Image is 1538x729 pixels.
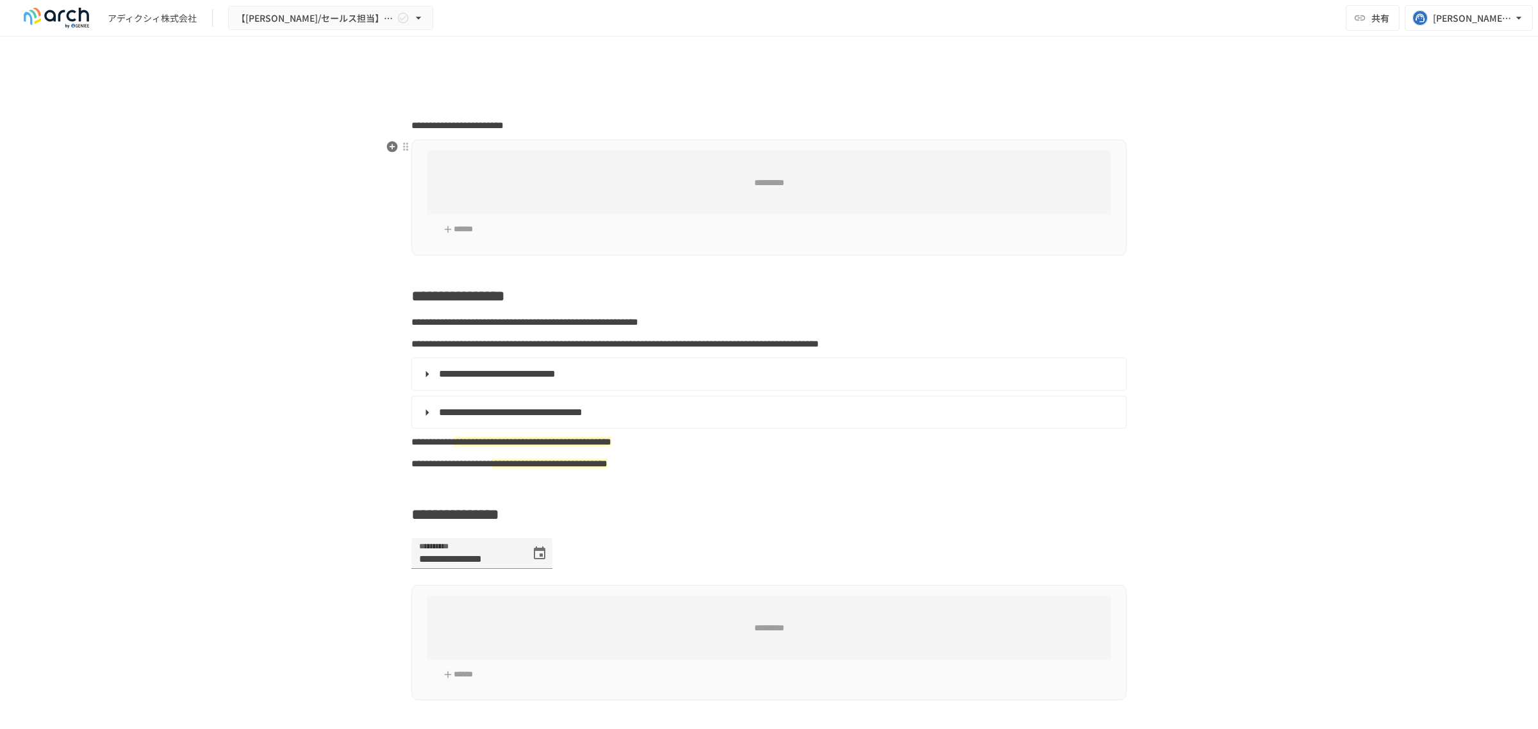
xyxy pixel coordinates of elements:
[527,541,552,566] button: Choose date, selected date is 2025年10月10日
[236,10,394,26] span: 【[PERSON_NAME]/セールス担当】アディクシィ株式会社様_初期設定サポート
[15,8,97,28] img: logo-default@2x-9cf2c760.svg
[1346,5,1400,31] button: 共有
[228,6,433,31] button: 【[PERSON_NAME]/セールス担当】アディクシィ株式会社様_初期設定サポート
[108,12,197,25] div: アディクシィ株式会社
[1371,11,1389,25] span: 共有
[1433,10,1512,26] div: [PERSON_NAME][EMAIL_ADDRESS][PERSON_NAME][DOMAIN_NAME]
[1405,5,1533,31] button: [PERSON_NAME][EMAIL_ADDRESS][PERSON_NAME][DOMAIN_NAME]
